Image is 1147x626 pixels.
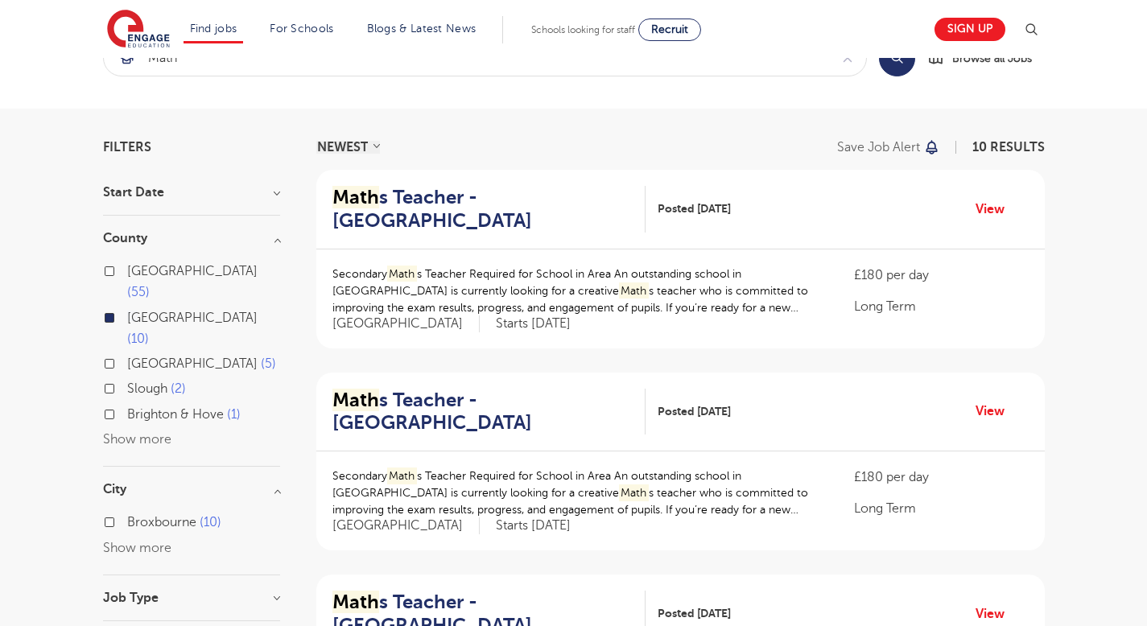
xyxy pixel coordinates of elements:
[103,432,171,447] button: Show more
[854,266,1028,285] p: £180 per day
[332,389,379,411] mark: Math
[496,517,571,534] p: Starts [DATE]
[619,282,650,299] mark: Math
[127,332,149,346] span: 10
[127,264,138,274] input: [GEOGRAPHIC_DATA] 55
[332,186,646,233] a: Maths Teacher - [GEOGRAPHIC_DATA]
[976,603,1017,624] a: View
[332,186,633,233] h2: s Teacher - [GEOGRAPHIC_DATA]
[103,39,867,76] div: Submit
[658,403,731,420] span: Posted [DATE]
[367,23,477,35] a: Blogs & Latest News
[103,141,151,154] span: Filters
[127,515,196,529] span: Broxbourne
[261,356,276,371] span: 5
[103,232,280,245] h3: County
[387,266,418,282] mark: Math
[332,315,480,332] span: [GEOGRAPHIC_DATA]
[638,19,701,41] a: Recruit
[976,401,1017,422] a: View
[127,311,138,321] input: [GEOGRAPHIC_DATA] 10
[651,23,688,35] span: Recruit
[935,18,1005,41] a: Sign up
[107,10,170,50] img: Engage Education
[103,591,280,604] h3: Job Type
[103,186,280,199] h3: Start Date
[972,140,1045,154] span: 10 RESULTS
[658,605,731,622] span: Posted [DATE]
[127,381,167,396] span: Slough
[837,141,920,154] p: Save job alert
[127,311,258,325] span: [GEOGRAPHIC_DATA]
[496,315,571,332] p: Starts [DATE]
[127,356,138,367] input: [GEOGRAPHIC_DATA] 5
[332,389,633,435] h2: s Teacher - [GEOGRAPHIC_DATA]
[332,389,646,435] a: Maths Teacher - [GEOGRAPHIC_DATA]
[103,541,171,555] button: Show more
[619,484,650,501] mark: Math
[127,285,150,299] span: 55
[127,264,258,278] span: [GEOGRAPHIC_DATA]
[531,24,635,35] span: Schools looking for staff
[854,499,1028,518] p: Long Term
[837,141,941,154] button: Save job alert
[332,467,823,518] p: Secondary s Teacher Required for School in Area An outstanding school in [GEOGRAPHIC_DATA] is cur...
[854,467,1028,487] p: £180 per day
[200,515,221,529] span: 10
[658,200,731,217] span: Posted [DATE]
[270,23,333,35] a: For Schools
[227,407,241,422] span: 1
[127,407,224,422] span: Brighton & Hove
[854,297,1028,316] p: Long Term
[171,381,186,396] span: 2
[332,186,379,208] mark: Math
[332,517,480,534] span: [GEOGRAPHIC_DATA]
[332,591,379,613] mark: Math
[976,199,1017,220] a: View
[190,23,237,35] a: Find jobs
[103,483,280,496] h3: City
[387,467,418,484] mark: Math
[127,356,258,371] span: [GEOGRAPHIC_DATA]
[127,515,138,525] input: Broxbourne 10
[127,381,138,392] input: Slough 2
[127,407,138,418] input: Brighton & Hove 1
[332,266,823,316] p: Secondary s Teacher Required for School in Area An outstanding school in [GEOGRAPHIC_DATA] is cur...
